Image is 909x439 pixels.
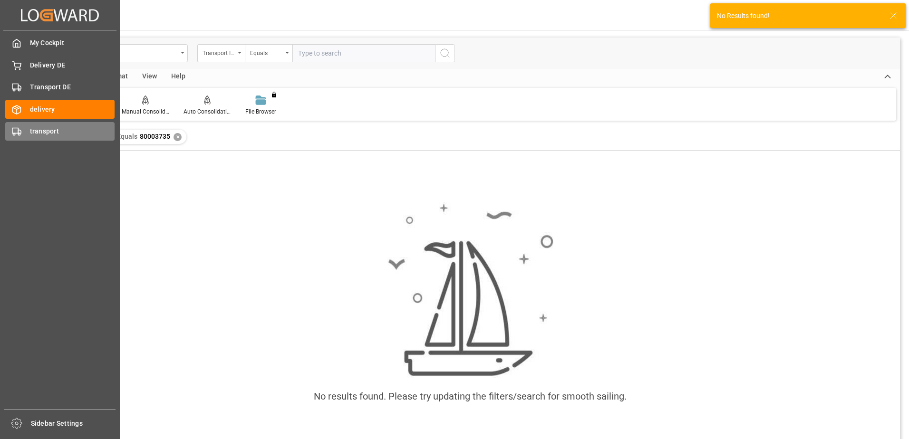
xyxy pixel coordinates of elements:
div: Equals [250,47,282,57]
span: delivery [30,105,115,115]
a: Delivery DE [5,56,115,74]
div: View [135,69,164,85]
a: My Cockpit [5,34,115,52]
a: Transport DE [5,78,115,96]
button: open menu [197,44,245,62]
span: transport [30,126,115,136]
button: search button [435,44,455,62]
div: Auto Consolidation [184,107,231,116]
div: No Results found! [717,11,880,21]
div: No results found. Please try updating the filters/search for smooth sailing. [314,389,627,403]
img: smooth_sailing.jpeg [387,202,553,378]
span: My Cockpit [30,38,115,48]
div: Transport ID Logward [203,47,235,57]
a: transport [5,122,115,141]
a: delivery [5,100,115,118]
input: Type to search [292,44,435,62]
button: open menu [245,44,292,62]
div: Manual Consolidation [122,107,169,116]
span: Sidebar Settings [31,419,116,429]
span: Delivery DE [30,60,115,70]
span: Transport DE [30,82,115,92]
div: ✕ [174,133,182,141]
span: Equals [117,133,137,140]
div: Help [164,69,193,85]
span: 80003735 [140,133,170,140]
